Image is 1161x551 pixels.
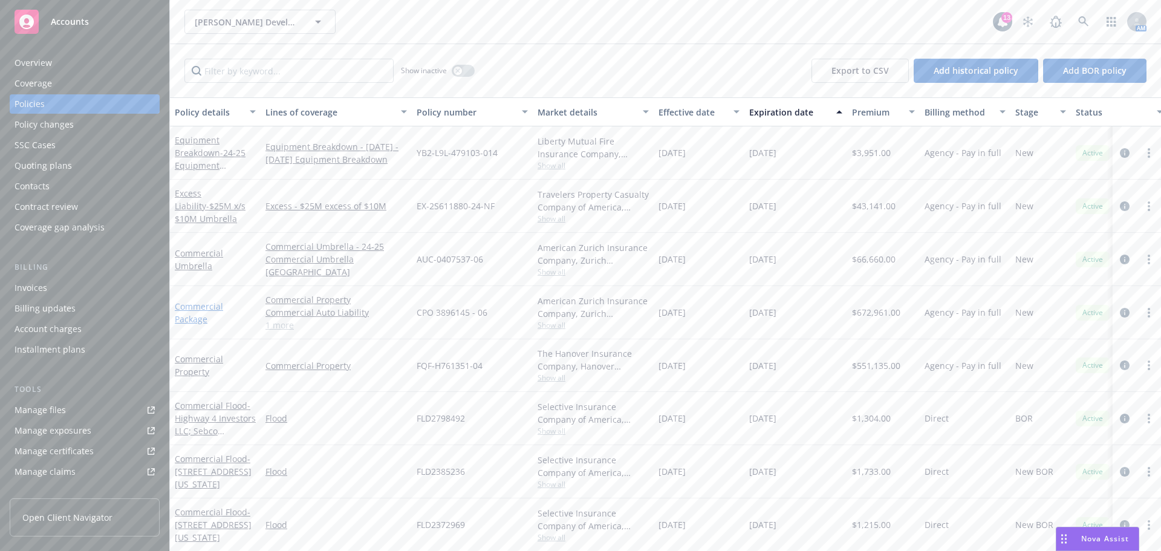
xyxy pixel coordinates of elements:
[10,53,160,73] a: Overview
[1015,465,1053,478] span: New BOR
[659,359,686,372] span: [DATE]
[1015,253,1033,266] span: New
[1081,413,1105,424] span: Active
[15,442,94,461] div: Manage certificates
[659,146,686,159] span: [DATE]
[538,454,649,479] div: Selective Insurance Company of America, Selective Insurance Group
[10,400,160,420] a: Manage files
[175,200,246,224] span: - $25M x/s $10M Umbrella
[175,187,246,224] a: Excess Liability
[184,10,336,34] button: [PERSON_NAME] Development Company LLC
[1142,305,1156,320] a: more
[1117,305,1132,320] a: circleInformation
[538,532,649,543] span: Show all
[852,465,891,478] span: $1,733.00
[10,462,160,481] a: Manage claims
[538,426,649,436] span: Show all
[1010,97,1071,126] button: Stage
[265,293,407,306] a: Commercial Property
[852,200,896,212] span: $43,141.00
[175,506,252,543] span: - [STREET_ADDRESS][US_STATE]
[417,359,483,372] span: FQF-H761351-04
[175,106,242,119] div: Policy details
[175,400,256,449] a: Commercial Flood
[15,94,45,114] div: Policies
[10,319,160,339] a: Account charges
[1081,520,1105,530] span: Active
[1142,199,1156,214] a: more
[1142,518,1156,532] a: more
[1016,10,1040,34] a: Stop snowing
[749,359,776,372] span: [DATE]
[1056,527,1139,551] button: Nova Assist
[15,53,52,73] div: Overview
[10,94,160,114] a: Policies
[749,106,829,119] div: Expiration date
[175,134,246,184] a: Equipment Breakdown
[175,506,252,543] a: Commercial Flood
[1063,65,1127,76] span: Add BOR policy
[659,253,686,266] span: [DATE]
[925,200,1001,212] span: Agency - Pay in full
[265,518,407,531] a: Flood
[417,253,483,266] span: AUC-0407537-06
[15,115,74,134] div: Policy changes
[15,197,78,217] div: Contract review
[417,200,495,212] span: EX-2S611880-24-NF
[1081,360,1105,371] span: Active
[265,140,407,166] a: Equipment Breakdown - [DATE] - [DATE] Equipment Breakdown
[1099,10,1124,34] a: Switch app
[417,146,498,159] span: YB2-L9L-479103-014
[1015,106,1053,119] div: Stage
[749,412,776,425] span: [DATE]
[749,146,776,159] span: [DATE]
[10,218,160,237] a: Coverage gap analysis
[175,453,252,490] span: - [STREET_ADDRESS][US_STATE]
[914,59,1038,83] button: Add historical policy
[15,278,47,298] div: Invoices
[10,5,160,39] a: Accounts
[10,278,160,298] a: Invoices
[175,301,223,325] a: Commercial Package
[10,421,160,440] span: Manage exposures
[401,65,447,76] span: Show inactive
[1117,199,1132,214] a: circleInformation
[175,247,223,272] a: Commercial Umbrella
[15,400,66,420] div: Manage files
[1142,411,1156,426] a: more
[852,306,900,319] span: $672,961.00
[1015,518,1053,531] span: New BOR
[417,306,487,319] span: CPO 3896145 - 06
[15,483,71,502] div: Manage BORs
[265,240,407,278] a: Commercial Umbrella - 24-25 Commercial Umbrella [GEOGRAPHIC_DATA]
[1081,466,1105,477] span: Active
[265,306,407,319] a: Commercial Auto Liability
[15,74,52,93] div: Coverage
[538,241,649,267] div: American Zurich Insurance Company, Zurich Insurance Group
[10,261,160,273] div: Billing
[1081,533,1129,544] span: Nova Assist
[1142,358,1156,373] a: more
[925,253,1001,266] span: Agency - Pay in full
[925,518,949,531] span: Direct
[654,97,744,126] button: Effective date
[175,147,246,184] span: - 24-25 Equipment Breakdown
[15,135,56,155] div: SSC Cases
[15,218,105,237] div: Coverage gap analysis
[1142,465,1156,479] a: more
[15,299,76,318] div: Billing updates
[10,340,160,359] a: Installment plans
[925,359,1001,372] span: Agency - Pay in full
[1015,359,1033,372] span: New
[265,412,407,425] a: Flood
[1015,200,1033,212] span: New
[852,412,891,425] span: $1,304.00
[175,353,223,377] a: Commercial Property
[852,106,902,119] div: Premium
[925,465,949,478] span: Direct
[10,156,160,175] a: Quoting plans
[15,319,82,339] div: Account charges
[10,299,160,318] a: Billing updates
[22,511,112,524] span: Open Client Navigator
[925,146,1001,159] span: Agency - Pay in full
